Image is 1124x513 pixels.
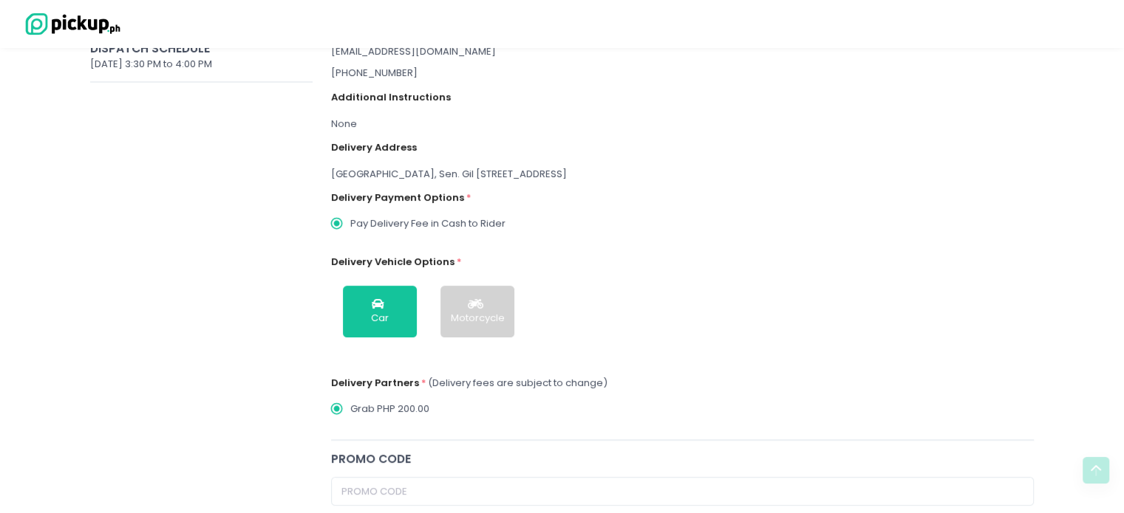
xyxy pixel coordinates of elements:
label: Additional Instructions [331,90,451,105]
label: Delivery Payment Options [331,190,464,205]
div: Promo code [331,450,1035,467]
label: Delivery Vehicle Options [331,255,454,269]
label: Delivery Partners [331,376,419,390]
span: Grab PHP 200.00 [350,402,429,416]
div: [GEOGRAPHIC_DATA], Sen. Gil [STREET_ADDRESS] [331,167,1035,182]
label: Delivery Address [331,140,417,155]
div: Motorcycle [451,311,505,326]
button: Car [343,286,417,337]
input: Promo Code [331,477,1035,505]
button: Motorcycle [440,286,514,337]
div: None [331,117,1035,131]
div: Car [371,311,389,326]
span: (Delivery fees are subject to change) [426,376,607,390]
div: Dispatch Schedule [90,40,313,57]
img: logo [18,11,122,37]
div: [DATE] 3:30 PM to 4:00 PM [90,57,313,72]
span: Pay Delivery Fee in Cash to Rider [350,216,505,231]
div: [PHONE_NUMBER] [331,66,1035,80]
div: [EMAIL_ADDRESS][DOMAIN_NAME] [331,44,1035,59]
